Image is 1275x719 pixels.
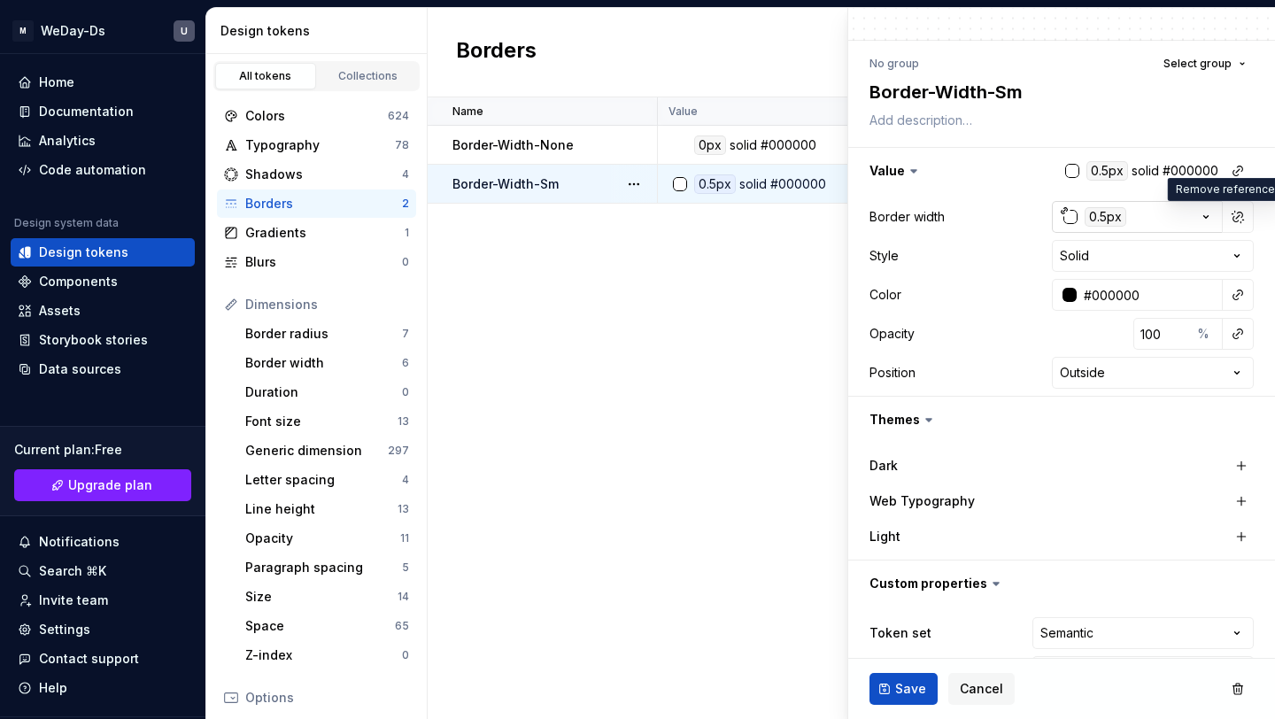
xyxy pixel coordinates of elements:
[11,97,195,126] a: Documentation
[238,524,416,553] a: Opacity11
[452,104,483,119] p: Name
[694,174,736,194] div: 0.5px
[39,679,67,697] div: Help
[245,646,402,664] div: Z-index
[217,131,416,159] a: Typography78
[39,244,128,261] div: Design tokens
[405,226,409,240] div: 1
[245,617,395,635] div: Space
[324,69,413,83] div: Collections
[869,57,919,71] div: No group
[388,444,409,458] div: 297
[245,383,402,401] div: Duration
[245,500,398,518] div: Line height
[402,385,409,399] div: 0
[11,586,195,615] a: Invite team
[402,167,409,182] div: 4
[761,135,816,155] div: #000000
[238,349,416,377] a: Border width6
[694,135,726,155] div: 0px
[869,673,938,705] button: Save
[245,107,388,125] div: Colors
[217,248,416,276] a: Blurs0
[1077,279,1223,311] input: e.g. #000000
[238,437,416,465] a: Generic dimension297
[39,132,96,150] div: Analytics
[11,528,195,556] button: Notifications
[245,588,398,606] div: Size
[770,174,826,194] div: #000000
[869,247,899,265] div: Style
[220,22,420,40] div: Design tokens
[895,680,926,698] span: Save
[245,253,402,271] div: Blurs
[217,160,416,189] a: Shadows4
[402,327,409,341] div: 7
[402,197,409,211] div: 2
[1133,318,1191,350] input: 100
[4,12,202,50] button: MWeDay-DsU
[39,331,148,349] div: Storybook stories
[402,255,409,269] div: 0
[869,208,945,226] div: Border width
[869,364,916,382] div: Position
[869,492,975,510] label: Web Typography
[11,267,195,296] a: Components
[402,561,409,575] div: 5
[217,219,416,247] a: Gradients1
[452,136,574,154] p: Border-Width-None
[869,325,915,343] div: Opacity
[11,127,195,155] a: Analytics
[11,557,195,585] button: Search ⌘K
[398,590,409,604] div: 14
[245,559,402,576] div: Paragraph spacing
[14,469,191,501] button: Upgrade plan
[217,102,416,130] a: Colors624
[869,624,931,642] label: Token set
[398,502,409,516] div: 13
[245,413,398,430] div: Font size
[238,320,416,348] a: Border radius7
[39,650,139,668] div: Contact support
[39,360,121,378] div: Data sources
[12,20,34,42] div: M
[11,326,195,354] a: Storybook stories
[400,531,409,545] div: 11
[217,189,416,218] a: Borders2
[1163,57,1232,71] span: Select group
[402,648,409,662] div: 0
[869,528,900,545] label: Light
[14,441,191,459] div: Current plan : Free
[245,354,402,372] div: Border width
[39,621,90,638] div: Settings
[238,612,416,640] a: Space65
[11,674,195,702] button: Help
[238,466,416,494] a: Letter spacing4
[39,73,74,91] div: Home
[866,76,1250,108] textarea: Border-Width-Sm
[1085,207,1126,227] div: 0.5px
[739,174,767,194] div: solid
[245,224,405,242] div: Gradients
[39,562,106,580] div: Search ⌘K
[245,136,395,154] div: Typography
[398,414,409,429] div: 13
[402,356,409,370] div: 6
[181,24,188,38] div: U
[1155,51,1254,76] button: Select group
[11,645,195,673] button: Contact support
[238,378,416,406] a: Duration0
[238,553,416,582] a: Paragraph spacing5
[388,109,409,123] div: 624
[1052,201,1223,233] button: 0.5px
[221,69,310,83] div: All tokens
[11,615,195,644] a: Settings
[39,591,108,609] div: Invite team
[238,583,416,611] a: Size14
[960,680,1003,698] span: Cancel
[238,641,416,669] a: Z-index0
[11,156,195,184] a: Code automation
[456,36,537,68] h2: Borders
[39,533,120,551] div: Notifications
[245,195,402,213] div: Borders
